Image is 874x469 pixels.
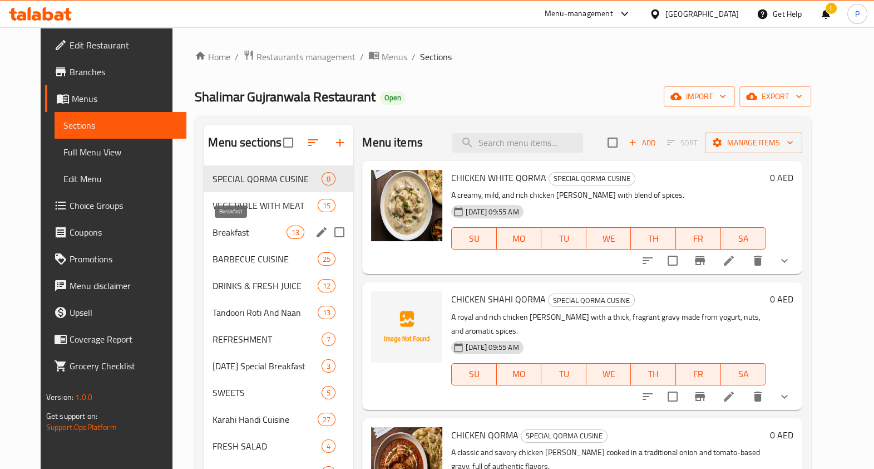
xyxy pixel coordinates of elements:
button: Manage items [705,133,802,153]
a: Grocery Checklist [45,353,186,379]
span: Karahi Handi Cuisine [213,413,318,426]
div: Open [380,91,406,105]
button: show more [771,383,798,410]
li: / [235,50,239,63]
span: 27 [318,414,335,425]
div: SPECIAL QORMA CUSINE8 [204,165,353,192]
span: MO [501,366,537,382]
span: 3 [322,361,335,372]
span: SU [456,366,492,382]
div: Sunday Special Breakfast [213,359,322,373]
div: SWEETS [213,386,322,399]
span: 5 [322,388,335,398]
span: Edit Menu [63,172,177,185]
button: WE [586,227,631,250]
span: import [673,90,726,104]
div: VEGETABLE WITH MEAT [213,199,318,212]
span: 8 [322,174,335,184]
span: Select section first [660,134,705,152]
button: TH [631,227,676,250]
span: Open [380,93,406,102]
nav: breadcrumb [195,50,811,64]
li: / [360,50,364,63]
span: MO [501,231,537,247]
span: SPECIAL QORMA CUSINE [213,172,322,185]
span: 4 [322,441,335,452]
button: sort-choices [634,247,661,274]
span: TU [546,366,582,382]
a: Support.OpsPlatform [46,420,117,434]
span: 13 [287,227,304,238]
span: FR [680,366,717,382]
span: WE [591,366,627,382]
h6: 0 AED [770,427,793,443]
span: DRINKS & FRESH JUICE [213,279,318,292]
div: items [318,199,335,212]
a: Choice Groups [45,192,186,219]
h6: 0 AED [770,170,793,185]
span: Get support on: [46,409,97,423]
span: P [855,8,860,20]
div: items [318,413,335,426]
span: CHICKEN SHAHI QORMA [451,291,546,307]
div: REFRESHMENT7 [204,326,353,353]
span: 12 [318,281,335,291]
span: export [748,90,802,104]
button: delete [744,247,771,274]
span: REFRESHMENT [213,333,322,346]
span: Select section [601,131,624,154]
button: MO [497,363,542,385]
div: FRESH SALAD [213,439,322,453]
div: items [318,306,335,319]
h2: Menu items [362,134,423,151]
p: A royal and rich chicken [PERSON_NAME] with a thick, fragrant gravy made from yogurt, nuts, and a... [451,310,766,338]
h2: Menu sections [208,134,282,151]
div: items [287,226,304,239]
div: Menu-management [545,7,613,21]
div: BARBECUE CUISINE25 [204,246,353,272]
span: Add [627,136,657,149]
a: Edit Menu [55,165,186,192]
a: Home [195,50,230,63]
span: WE [591,231,627,247]
span: Version: [46,390,73,404]
button: export [739,86,811,107]
span: BARBECUE CUISINE [213,252,318,266]
span: SU [456,231,492,247]
span: Select to update [661,385,684,408]
span: Edit Restaurant [70,38,177,52]
span: Promotions [70,252,177,266]
button: FR [676,363,721,385]
div: Karahi Handi Cuisine27 [204,406,353,433]
button: SU [451,227,496,250]
span: [DATE] 09:55 AM [461,342,523,353]
span: Branches [70,65,177,79]
span: TU [546,231,582,247]
span: Menus [72,92,177,105]
button: Branch-specific-item [687,383,713,410]
div: items [322,333,335,346]
a: Branches [45,58,186,85]
div: SPECIAL QORMA CUSINE [521,429,608,443]
button: TH [631,363,676,385]
span: TH [635,231,671,247]
button: Branch-specific-item [687,247,713,274]
button: delete [744,383,771,410]
div: VEGETABLE WITH MEAT15 [204,192,353,219]
span: CHICKEN QORMA [451,427,519,443]
div: items [318,279,335,292]
span: Restaurants management [256,50,355,63]
button: Add section [327,129,353,156]
div: items [322,172,335,185]
span: Manage items [714,136,793,150]
a: Full Menu View [55,139,186,165]
span: 7 [322,334,335,345]
span: FR [680,231,717,247]
a: Edit menu item [722,254,735,267]
a: Sections [55,112,186,139]
li: / [412,50,416,63]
